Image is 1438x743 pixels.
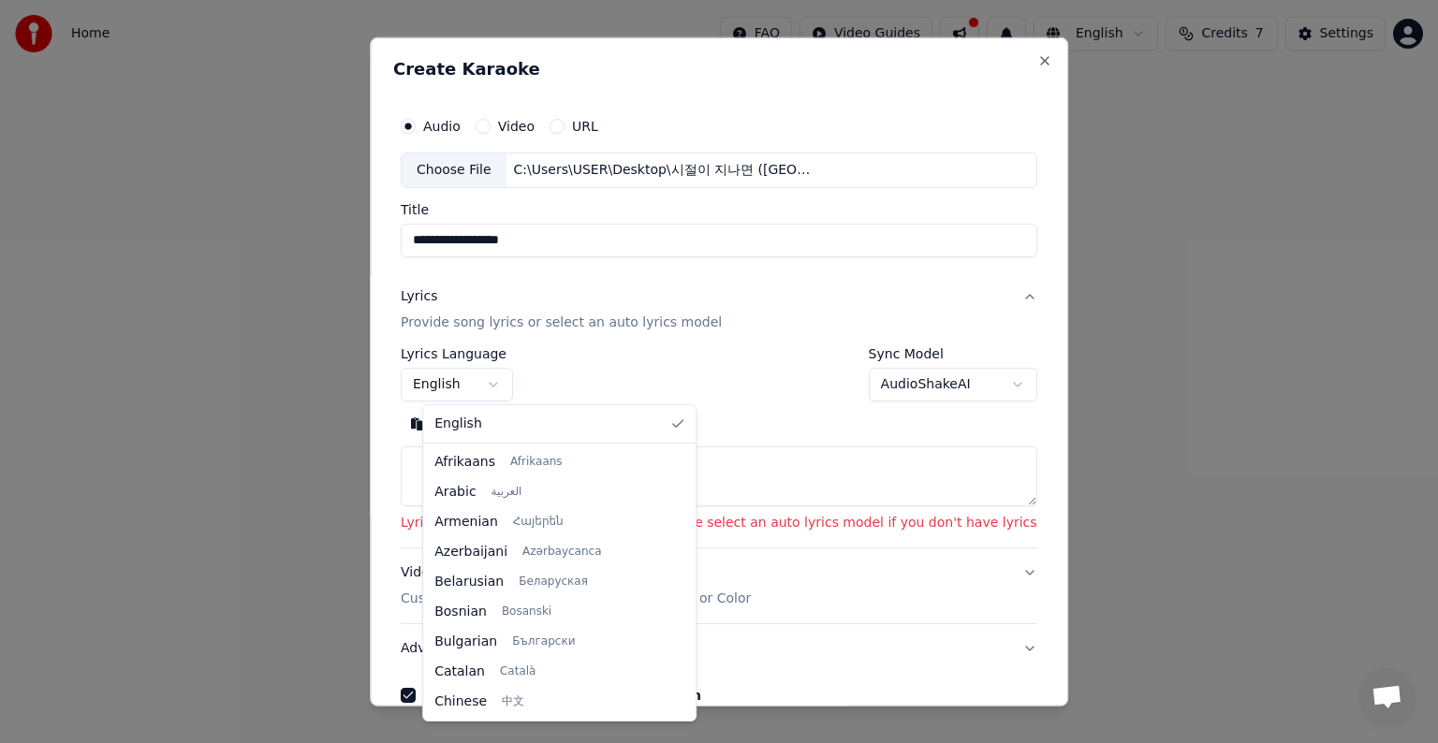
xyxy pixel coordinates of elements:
span: Беларуская [519,575,588,590]
span: Azərbaycanca [522,545,601,560]
span: العربية [492,485,522,500]
span: Bosnian [434,603,487,621]
span: Armenian [434,513,498,532]
span: 中文 [502,694,524,709]
span: Հայերեն [513,515,564,530]
span: Bosanski [502,605,551,619]
span: Belarusian [434,573,504,591]
span: Azerbaijani [434,543,507,561]
span: English [434,415,482,433]
span: Chinese [434,692,487,711]
span: Bulgarian [434,633,497,651]
span: Български [512,634,575,649]
span: Catalan [434,663,485,681]
span: Català [500,664,536,679]
span: Arabic [434,483,476,502]
span: Afrikaans [510,455,563,470]
span: Afrikaans [434,453,495,472]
